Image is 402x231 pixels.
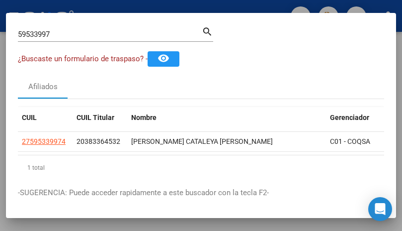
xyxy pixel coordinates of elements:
[77,137,120,145] span: 20383364532
[22,137,66,145] span: 27595339974
[131,114,157,121] span: Nombre
[18,155,384,180] div: 1 total
[18,107,73,128] datatable-header-cell: CUIL
[28,81,58,93] div: Afiliados
[77,114,114,121] span: CUIL Titular
[127,107,326,128] datatable-header-cell: Nombre
[131,136,322,147] div: [PERSON_NAME] CATALEYA [PERSON_NAME]
[330,137,370,145] span: C01 - COQSA
[18,187,384,199] p: -SUGERENCIA: Puede acceder rapidamente a este buscador con la tecla F2-
[330,114,369,121] span: Gerenciador
[73,107,127,128] datatable-header-cell: CUIL Titular
[158,52,169,64] mat-icon: remove_red_eye
[326,107,396,128] datatable-header-cell: Gerenciador
[18,54,148,63] span: ¿Buscaste un formulario de traspaso? -
[22,114,37,121] span: CUIL
[202,25,213,37] mat-icon: search
[368,197,392,221] div: Open Intercom Messenger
